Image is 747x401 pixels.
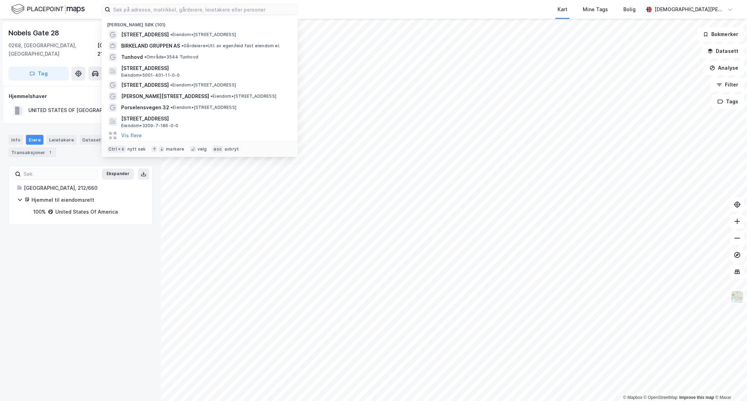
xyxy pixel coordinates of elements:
span: Eiendom • [STREET_ADDRESS] [210,94,276,99]
span: Tunhovd [121,53,143,61]
span: [STREET_ADDRESS] [121,64,289,72]
span: Eiendom • [STREET_ADDRESS] [171,105,236,110]
div: esc [212,146,223,153]
button: Tag [8,67,69,81]
button: Ekspander [102,168,134,180]
div: Info [8,135,23,145]
span: [STREET_ADDRESS] [121,30,169,39]
button: Vis flere [121,131,142,140]
span: Eiendom • 5001-401-11-0-0 [121,72,180,78]
span: Eiendom • [STREET_ADDRESS] [170,82,236,88]
iframe: Chat Widget [712,367,747,401]
span: Eiendom • [STREET_ADDRESS] [170,32,236,37]
span: [STREET_ADDRESS] [121,115,289,123]
div: Nobels Gate 28 [8,27,61,39]
a: Improve this map [679,395,714,400]
span: • [144,54,146,60]
span: • [170,32,172,37]
div: nytt søk [127,146,146,152]
div: avbryt [224,146,239,152]
div: UNITED STATES OF [GEOGRAPHIC_DATA] [28,106,127,115]
div: [DEMOGRAPHIC_DATA][PERSON_NAME] [655,5,725,14]
span: [STREET_ADDRESS] [121,81,169,89]
div: Eiere [26,135,43,145]
div: Kontrollprogram for chat [712,367,747,401]
button: Analyse [704,61,744,75]
div: velg [198,146,207,152]
div: [GEOGRAPHIC_DATA], 212/660 [97,41,153,58]
div: 0268, [GEOGRAPHIC_DATA], [GEOGRAPHIC_DATA] [8,41,97,58]
span: BIRKELAND GRUPPEN AS [121,42,180,50]
input: Søk [21,169,97,179]
a: OpenStreetMap [644,395,678,400]
div: Transaksjoner [8,147,56,157]
div: 100% [33,208,46,216]
div: Datasett [79,135,106,145]
span: Gårdeiere • Utl. av egen/leid fast eiendom el. [181,43,280,49]
div: United States Of America [55,208,118,216]
span: • [210,94,213,99]
button: Datasett [701,44,744,58]
div: Bolig [623,5,636,14]
div: [GEOGRAPHIC_DATA], 212/660 [24,184,144,192]
div: markere [166,146,184,152]
button: Filter [711,78,744,92]
div: Hjemmel til eiendomsrett [32,196,144,204]
div: [PERSON_NAME] søk (101) [102,16,298,29]
img: logo.f888ab2527a4732fd821a326f86c7f29.svg [11,3,85,15]
span: • [170,82,172,88]
div: 1 [47,149,54,156]
button: Bokmerker [697,27,744,41]
span: Porselensvegen 32 [121,103,169,112]
span: [PERSON_NAME][STREET_ADDRESS] [121,92,209,101]
img: Z [731,290,744,304]
a: Mapbox [623,395,642,400]
span: Eiendom • 3209-7-186-0-0 [121,123,178,129]
span: • [181,43,184,48]
span: Område • 3544 Tunhovd [144,54,198,60]
input: Søk på adresse, matrikkel, gårdeiere, leietakere eller personer [110,4,297,15]
button: Tags [712,95,744,109]
div: Hjemmelshaver [9,92,152,101]
span: • [171,105,173,110]
div: Ctrl + k [107,146,126,153]
div: Mine Tags [583,5,608,14]
div: Kart [558,5,567,14]
div: Leietakere [46,135,77,145]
